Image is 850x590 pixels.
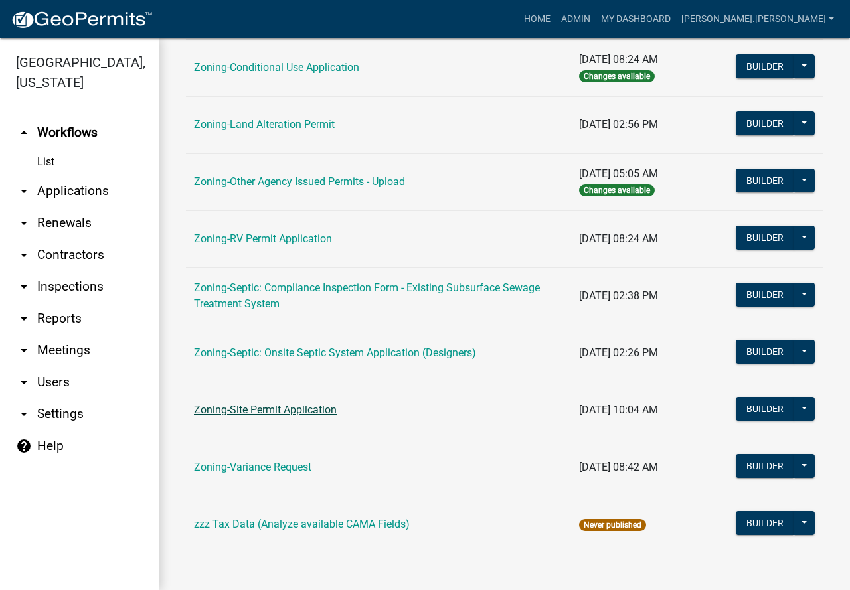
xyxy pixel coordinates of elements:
i: arrow_drop_down [16,247,32,263]
a: Home [519,7,556,32]
a: Zoning-Other Agency Issued Permits - Upload [194,175,405,188]
a: zzz Tax Data (Analyze available CAMA Fields) [194,518,410,530]
span: [DATE] 10:04 AM [579,404,658,416]
span: Changes available [579,184,655,196]
button: Builder [736,454,794,478]
i: arrow_drop_up [16,125,32,141]
a: My Dashboard [596,7,676,32]
button: Builder [736,340,794,364]
button: Builder [736,226,794,250]
button: Builder [736,283,794,307]
button: Builder [736,111,794,135]
i: arrow_drop_down [16,406,32,422]
button: Builder [736,511,794,535]
span: [DATE] 05:05 AM [579,167,658,180]
i: arrow_drop_down [16,311,32,327]
span: [DATE] 08:42 AM [579,461,658,473]
a: Zoning-Site Permit Application [194,404,337,416]
button: Builder [736,54,794,78]
button: Builder [736,397,794,421]
a: [PERSON_NAME].[PERSON_NAME] [676,7,839,32]
a: Zoning-Variance Request [194,461,311,473]
button: Builder [736,169,794,192]
span: [DATE] 02:26 PM [579,346,658,359]
i: arrow_drop_down [16,215,32,231]
i: arrow_drop_down [16,374,32,390]
a: Zoning-RV Permit Application [194,232,332,245]
a: Zoning-Septic: Compliance Inspection Form - Existing Subsurface Sewage Treatment System [194,281,540,310]
span: [DATE] 08:24 AM [579,53,658,66]
span: [DATE] 08:24 AM [579,232,658,245]
i: arrow_drop_down [16,183,32,199]
i: arrow_drop_down [16,279,32,295]
i: help [16,438,32,454]
a: Zoning-Land Alteration Permit [194,118,335,131]
span: Never published [579,519,646,531]
i: arrow_drop_down [16,342,32,358]
span: [DATE] 02:56 PM [579,118,658,131]
a: Zoning-Conditional Use Application [194,61,359,74]
span: [DATE] 02:38 PM [579,289,658,302]
span: Changes available [579,70,655,82]
a: Admin [556,7,596,32]
a: Zoning-Septic: Onsite Septic System Application (Designers) [194,346,476,359]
